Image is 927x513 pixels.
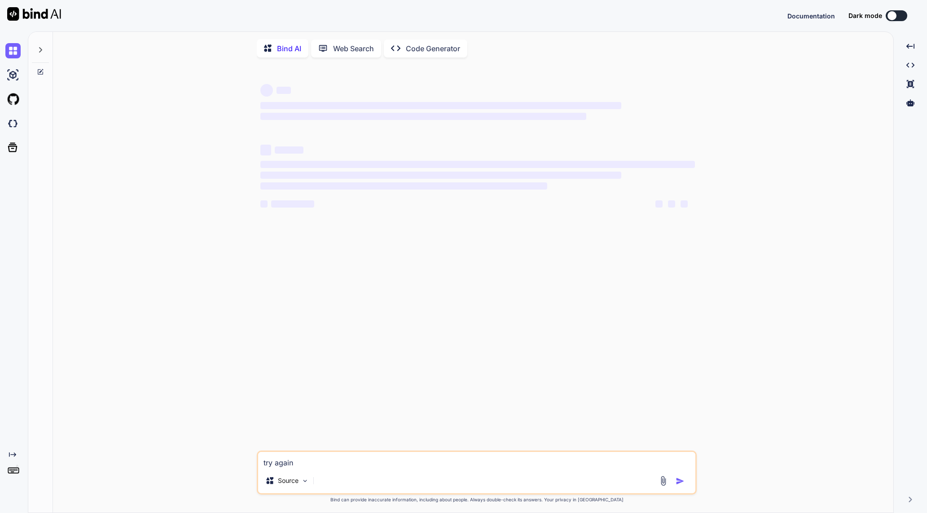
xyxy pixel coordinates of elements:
span: ‌ [260,172,621,179]
img: darkCloudIdeIcon [5,116,21,131]
p: Source [278,476,299,485]
span: ‌ [681,200,688,208]
span: ‌ [260,182,547,190]
span: ‌ [271,200,314,208]
img: icon [676,477,685,486]
span: ‌ [668,200,675,208]
span: ‌ [260,200,268,208]
p: Bind can provide inaccurate information, including about people. Always double-check its answers.... [257,496,697,503]
img: chat [5,43,21,58]
span: ‌ [260,102,621,109]
img: attachment [658,476,668,486]
span: ‌ [260,145,271,155]
img: Bind AI [7,7,61,21]
span: ‌ [275,146,303,154]
span: ‌ [277,87,291,94]
img: Pick Models [301,477,309,485]
button: Documentation [787,11,835,21]
p: Bind AI [277,43,301,54]
p: Code Generator [406,43,460,54]
span: ‌ [655,200,663,208]
span: ‌ [260,161,695,168]
p: Web Search [333,43,374,54]
img: githubLight [5,92,21,107]
span: Dark mode [848,11,882,20]
textarea: try again [258,452,695,468]
span: Documentation [787,12,835,20]
span: ‌ [260,113,586,120]
img: ai-studio [5,67,21,83]
span: ‌ [260,84,273,97]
